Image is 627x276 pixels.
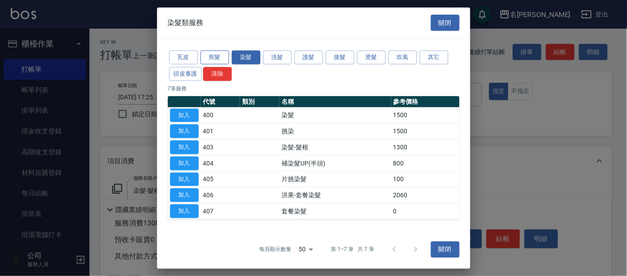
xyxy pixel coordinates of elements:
button: 加入 [170,188,199,202]
button: 頭皮養護 [169,67,202,81]
td: 套餐染髮 [279,203,391,219]
button: 染髮 [232,51,260,64]
td: 400 [201,107,240,123]
th: 參考價格 [391,96,460,107]
button: 關閉 [431,14,460,31]
td: 洪果-套餐染髮 [279,187,391,204]
td: 100 [391,171,460,187]
button: 護髮 [294,51,323,64]
p: 7 筆服務 [168,84,460,92]
td: 1500 [391,107,460,123]
button: 加入 [170,157,199,170]
th: 代號 [201,96,240,107]
p: 每頁顯示數量 [259,246,291,254]
button: 其它 [420,51,448,64]
button: 剪髮 [200,51,229,64]
td: 406 [201,187,240,204]
td: 407 [201,203,240,219]
th: 名稱 [279,96,391,107]
td: 挑染 [279,123,391,140]
button: 燙髮 [357,51,386,64]
button: 加入 [170,108,199,122]
td: 401 [201,123,240,140]
button: 加入 [170,172,199,186]
button: 加入 [170,124,199,138]
td: 403 [201,139,240,155]
td: 補染髮UP(半頭) [279,155,391,171]
button: 洗髮 [263,51,292,64]
button: 清除 [203,67,232,81]
td: 片挑染髮 [279,171,391,187]
div: 50 [295,238,316,262]
td: 0 [391,203,460,219]
td: 1500 [391,123,460,140]
span: 染髮類服務 [168,18,204,27]
td: 染髮 [279,107,391,123]
td: 2060 [391,187,460,204]
td: 404 [201,155,240,171]
button: 加入 [170,140,199,154]
p: 第 1–7 筆 共 7 筆 [331,246,374,254]
button: 加入 [170,204,199,218]
td: 染髮-髮根 [279,139,391,155]
button: 關閉 [431,241,460,258]
button: 接髮 [326,51,354,64]
button: 瓦皮 [169,51,198,64]
button: 吹風 [388,51,417,64]
td: 800 [391,155,460,171]
td: 1300 [391,139,460,155]
td: 405 [201,171,240,187]
th: 類別 [240,96,279,107]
